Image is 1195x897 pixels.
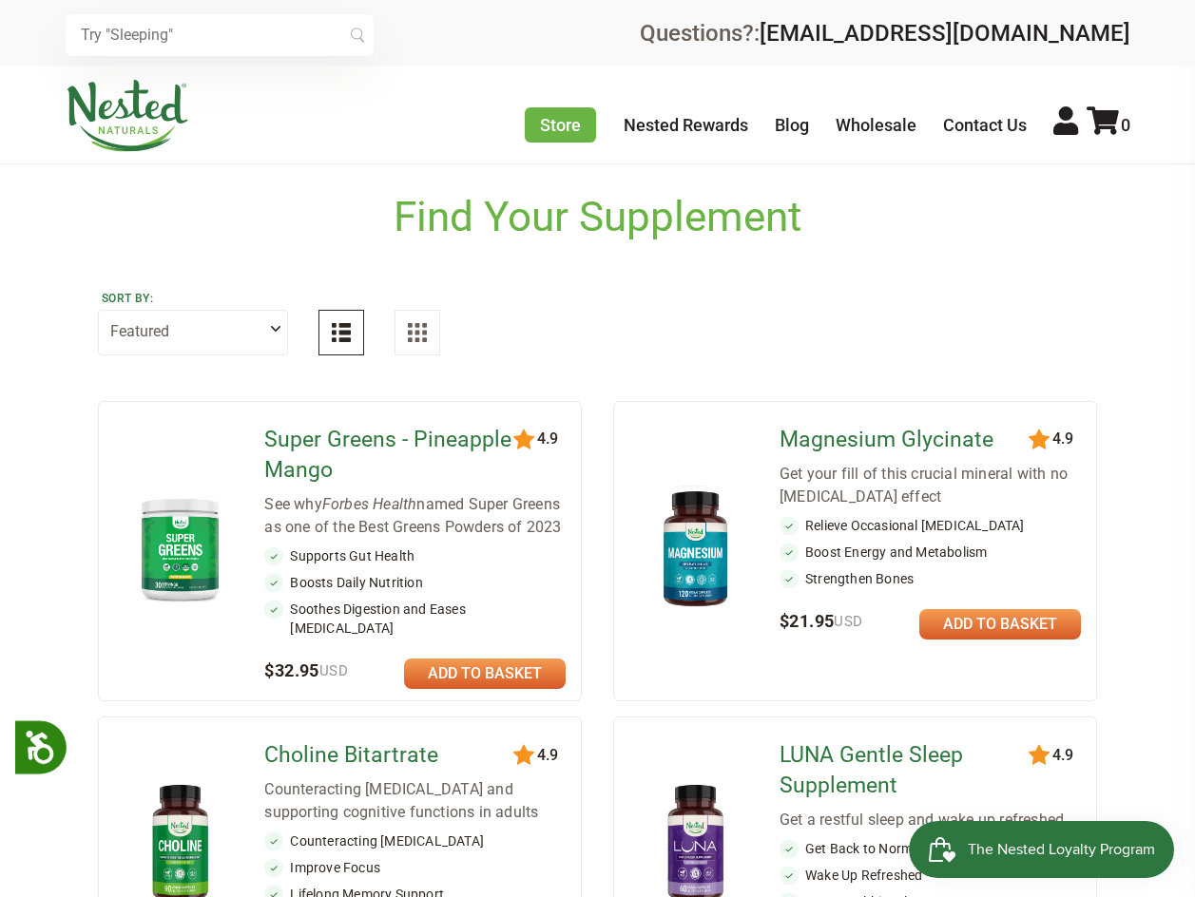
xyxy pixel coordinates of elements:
input: Try "Sleeping" [66,14,374,56]
a: Contact Us [943,115,1027,135]
img: Grid [408,323,427,342]
div: Counteracting [MEDICAL_DATA] and supporting cognitive functions in adults [264,778,566,824]
img: Nested Naturals [66,80,189,152]
span: $21.95 [780,611,863,631]
a: Super Greens - Pineapple Mango [264,425,521,486]
li: Strengthen Bones [780,569,1081,588]
li: Boost Energy and Metabolism [780,543,1081,562]
div: See why named Super Greens as one of the Best Greens Powders of 2023 [264,493,566,539]
img: List [332,323,351,342]
a: 0 [1087,115,1130,135]
li: Supports Gut Health [264,546,566,565]
li: Relieve Occasional [MEDICAL_DATA] [780,516,1081,535]
li: Improve Focus [264,858,566,877]
li: Get Back to Normal, Healthy Sleep [780,839,1081,858]
iframe: Button to open loyalty program pop-up [909,821,1176,878]
div: Get your fill of this crucial mineral with no [MEDICAL_DATA] effect [780,463,1081,508]
li: Counteracting [MEDICAL_DATA] [264,831,566,850]
div: Questions?: [640,22,1130,45]
a: Wholesale [836,115,916,135]
label: Sort by: [102,291,284,306]
a: Nested Rewards [624,115,748,135]
li: Soothes Digestion and Eases [MEDICAL_DATA] [264,600,566,638]
em: Forbes Health [322,495,417,513]
img: Magnesium Glycinate [645,483,747,616]
span: USD [834,613,862,630]
span: 0 [1121,115,1130,135]
span: USD [319,662,348,679]
a: Store [525,107,596,143]
a: Choline Bitartrate [264,740,521,771]
span: $32.95 [264,660,348,680]
a: LUNA Gentle Sleep Supplement [780,740,1036,801]
li: Wake Up Refreshed [780,866,1081,885]
div: Get a restful sleep and wake up refreshed [780,809,1081,831]
h1: Find Your Supplement [394,193,801,241]
a: [EMAIL_ADDRESS][DOMAIN_NAME] [760,20,1130,47]
a: Blog [775,115,809,135]
a: Magnesium Glycinate [780,425,1036,455]
li: Boosts Daily Nutrition [264,573,566,592]
img: Super Greens - Pineapple Mango [129,490,232,608]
